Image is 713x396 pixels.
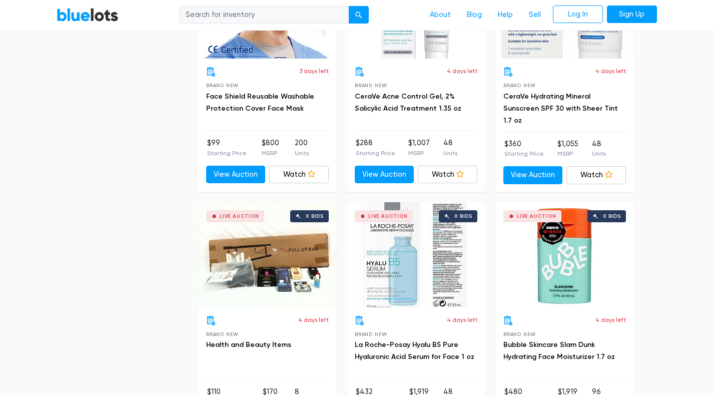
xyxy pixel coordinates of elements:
li: 48 [443,138,457,158]
div: Live Auction [517,214,556,219]
a: View Auction [206,166,266,184]
a: Live Auction 0 bids [198,202,337,307]
span: Brand New [355,331,387,337]
span: Brand New [206,83,239,88]
p: Units [592,149,606,158]
p: Starting Price [504,149,544,158]
a: Blog [459,6,490,25]
a: Log In [553,6,603,24]
a: Sell [521,6,549,25]
input: Search for inventory [179,6,349,24]
li: 48 [592,139,606,159]
p: 4 days left [447,315,477,324]
div: 0 bids [306,214,324,219]
a: Sign Up [607,6,657,24]
a: Live Auction 0 bids [347,202,485,307]
li: $360 [504,139,544,159]
p: MSRP [557,149,578,158]
a: Watch [269,166,329,184]
li: $1,007 [408,138,430,158]
a: La Roche-Posay Hyalu B5 Pure Hyaluronic Acid Serum for Face 1 oz [355,340,474,361]
div: 0 bids [603,214,621,219]
a: Live Auction 0 bids [495,202,634,307]
p: MSRP [408,149,430,158]
a: View Auction [355,166,414,184]
p: 3 days left [299,67,329,76]
span: Brand New [206,331,239,337]
a: Help [490,6,521,25]
li: $800 [262,138,279,158]
a: BlueLots [57,8,119,22]
p: Units [443,149,457,158]
a: CeraVe Hydrating Mineral Sunscreen SPF 30 with Sheer Tint 1.7 oz [503,92,618,125]
span: Brand New [503,83,536,88]
a: CeraVe Acne Control Gel, 2% Salicylic Acid Treatment 1.35 oz [355,92,461,113]
a: View Auction [503,166,563,184]
p: 4 days left [447,67,477,76]
p: Starting Price [207,149,247,158]
p: 4 days left [298,315,329,324]
p: 4 days left [595,67,626,76]
a: About [422,6,459,25]
a: Health and Beauty Items [206,340,291,349]
a: Watch [418,166,477,184]
div: Live Auction [220,214,259,219]
p: Starting Price [356,149,395,158]
li: $288 [356,138,395,158]
li: 200 [295,138,309,158]
p: Units [295,149,309,158]
span: Brand New [503,331,536,337]
span: Brand New [355,83,387,88]
div: Live Auction [368,214,408,219]
li: $1,055 [557,139,578,159]
a: Bubble Skincare Slam Dunk Hydrating Face Moisturizer 1.7 oz [503,340,615,361]
p: MSRP [262,149,279,158]
div: 0 bids [454,214,472,219]
p: 4 days left [595,315,626,324]
a: Face Shield Reusable Washable Protection Cover Face Mask [206,92,314,113]
li: $99 [207,138,247,158]
a: Watch [566,166,626,184]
